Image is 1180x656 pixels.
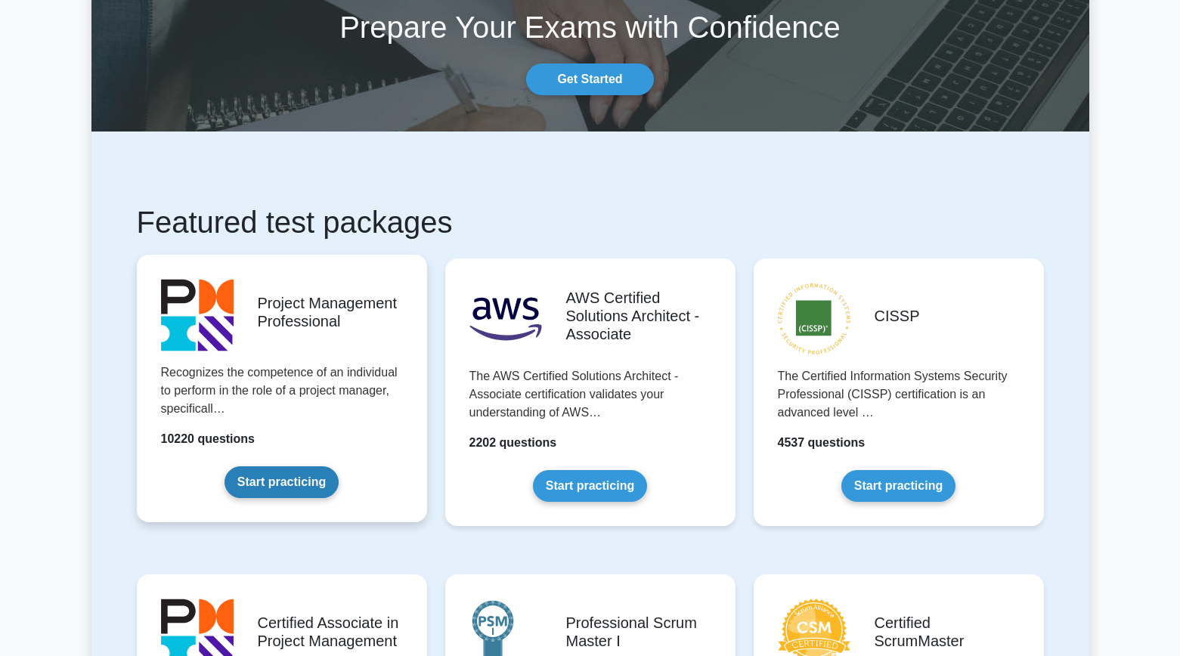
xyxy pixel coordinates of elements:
[91,9,1089,45] h1: Prepare Your Exams with Confidence
[137,204,1044,240] h1: Featured test packages
[225,466,339,498] a: Start practicing
[526,63,653,95] a: Get Started
[841,470,955,502] a: Start practicing
[533,470,647,502] a: Start practicing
